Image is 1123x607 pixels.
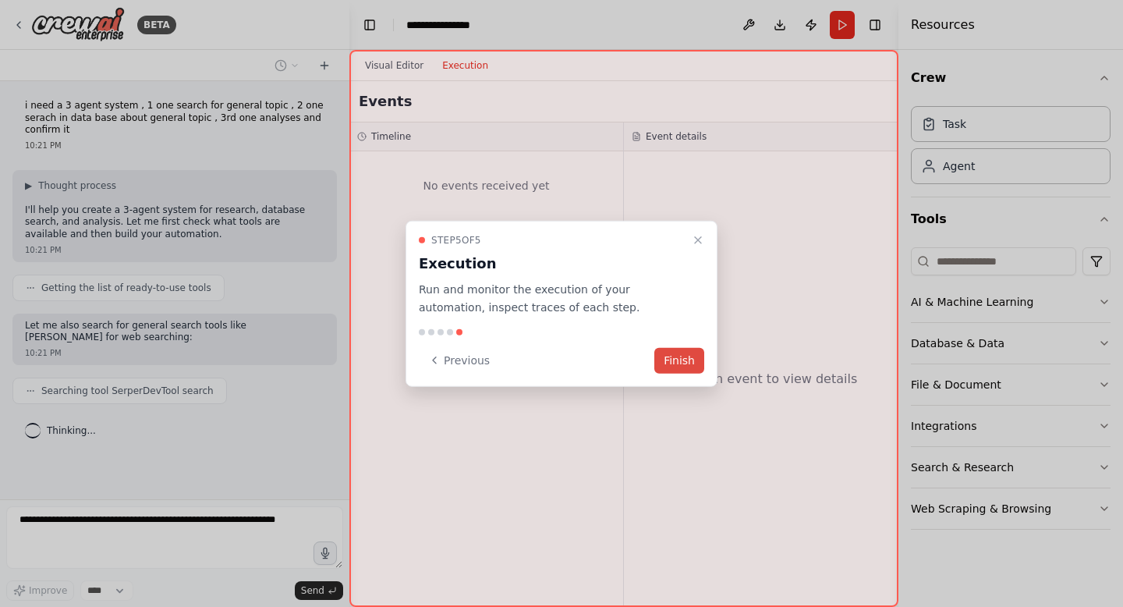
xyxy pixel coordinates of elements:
[654,347,704,373] button: Finish
[689,231,707,250] button: Close walkthrough
[431,234,481,247] span: Step 5 of 5
[419,281,685,317] p: Run and monitor the execution of your automation, inspect traces of each step.
[359,14,381,36] button: Hide left sidebar
[419,347,499,373] button: Previous
[419,253,685,275] h3: Execution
